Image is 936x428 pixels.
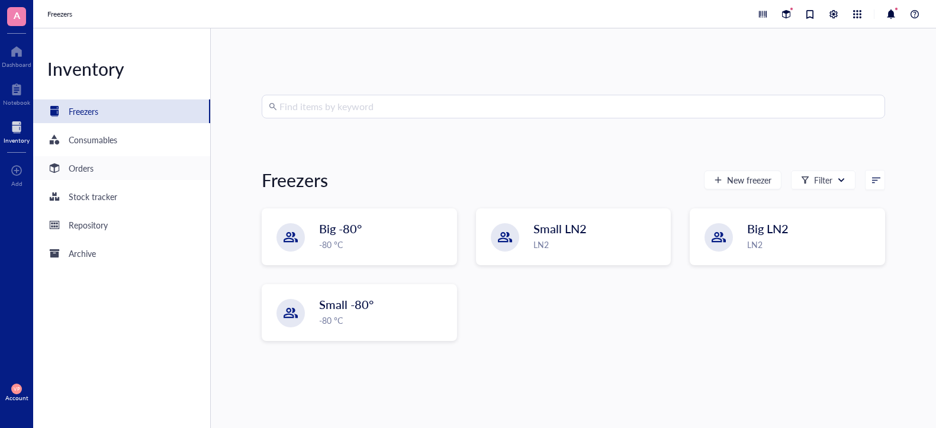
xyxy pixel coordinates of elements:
div: Notebook [3,99,30,106]
span: Big -80° [319,220,362,237]
div: Account [5,394,28,401]
div: Consumables [69,133,117,146]
span: New freezer [727,175,771,185]
div: Add [11,180,22,187]
a: Dashboard [2,42,31,68]
a: Stock tracker [33,185,210,208]
button: New freezer [704,170,781,189]
span: Small LN2 [533,220,587,237]
span: A [14,8,20,22]
a: Archive [33,242,210,265]
div: Freezers [69,105,98,118]
div: -80 °C [319,314,449,327]
div: Repository [69,218,108,231]
div: Orders [69,162,94,175]
a: Freezers [47,8,75,20]
div: Inventory [4,137,30,144]
div: -80 °C [319,238,449,251]
div: Inventory [33,57,210,81]
div: Stock tracker [69,190,117,203]
a: Freezers [33,99,210,123]
a: Orders [33,156,210,180]
div: Filter [814,173,832,186]
span: Big LN2 [747,220,789,237]
div: LN2 [747,238,877,251]
div: Dashboard [2,61,31,68]
span: VP [14,386,20,391]
a: Repository [33,213,210,237]
div: Archive [69,247,96,260]
a: Inventory [4,118,30,144]
div: Freezers [262,168,328,192]
a: Consumables [33,128,210,152]
a: Notebook [3,80,30,106]
span: Small -80° [319,296,374,313]
div: LN2 [533,238,664,251]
